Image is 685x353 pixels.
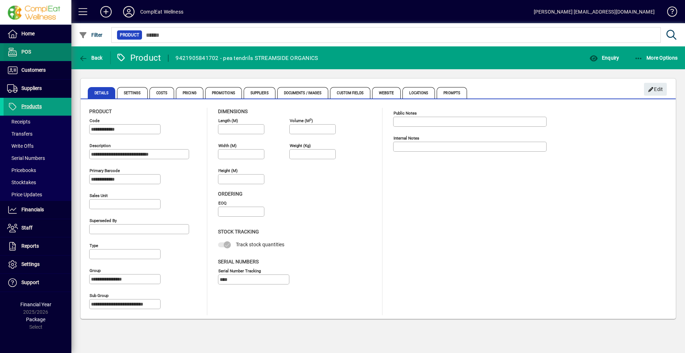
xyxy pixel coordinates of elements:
button: Filter [77,29,105,41]
span: Back [79,55,103,61]
span: Product [89,109,112,114]
mat-label: Group [90,268,101,273]
a: Reports [4,237,71,255]
mat-label: Superseded by [90,218,117,223]
mat-label: EOQ [218,201,227,206]
span: Stocktakes [7,180,36,185]
span: Website [372,87,401,99]
span: Financials [21,207,44,212]
span: Dimensions [218,109,248,114]
mat-label: Code [90,118,100,123]
span: Track stock quantities [236,242,284,247]
a: Receipts [4,116,71,128]
span: Reports [21,243,39,249]
span: Products [21,104,42,109]
div: 9421905841702 - pea tendrils STREAMSIDE ORGANICS [176,52,318,64]
a: Pricebooks [4,164,71,176]
button: Profile [117,5,140,18]
button: Edit [644,83,667,96]
mat-label: Weight (Kg) [290,143,311,148]
mat-label: Serial Number tracking [218,268,261,273]
span: Financial Year [20,302,51,307]
mat-label: Sales unit [90,193,108,198]
a: Transfers [4,128,71,140]
span: Pricebooks [7,167,36,173]
span: Serial Numbers [7,155,45,161]
span: Home [21,31,35,36]
span: POS [21,49,31,55]
mat-label: Height (m) [218,168,238,173]
span: Prompts [437,87,467,99]
a: Support [4,274,71,292]
span: Promotions [205,87,242,99]
span: Settings [117,87,148,99]
mat-label: Public Notes [394,111,417,116]
span: Write Offs [7,143,34,149]
span: Pricing [176,87,203,99]
span: Receipts [7,119,30,125]
button: Back [77,51,105,64]
mat-label: Primary barcode [90,168,120,173]
span: Details [88,87,115,99]
sup: 3 [310,117,311,121]
button: Enquiry [588,51,621,64]
a: Settings [4,256,71,273]
div: Product [116,52,161,64]
span: Suppliers [244,87,275,99]
span: Transfers [7,131,32,137]
a: POS [4,43,71,61]
mat-label: Sub group [90,293,108,298]
span: Enquiry [589,55,619,61]
span: Edit [648,84,663,95]
a: Knowledge Base [662,1,676,25]
span: Documents / Images [277,87,329,99]
a: Stocktakes [4,176,71,188]
span: Suppliers [21,85,42,91]
a: Staff [4,219,71,237]
span: More Options [634,55,678,61]
a: Home [4,25,71,43]
span: Filter [79,32,103,38]
span: Ordering [218,191,243,197]
a: Customers [4,61,71,79]
a: Price Updates [4,188,71,201]
mat-label: Width (m) [218,143,237,148]
app-page-header-button: Back [71,51,111,64]
span: Staff [21,225,32,231]
mat-label: Internal Notes [394,136,419,141]
span: Support [21,279,39,285]
span: Customers [21,67,46,73]
span: Settings [21,261,40,267]
span: Locations [402,87,435,99]
a: Suppliers [4,80,71,97]
span: Price Updates [7,192,42,197]
div: [PERSON_NAME] [EMAIL_ADDRESS][DOMAIN_NAME] [534,6,655,17]
span: Costs [149,87,174,99]
mat-label: Type [90,243,98,248]
button: Add [95,5,117,18]
mat-label: Volume (m ) [290,118,313,123]
a: Serial Numbers [4,152,71,164]
mat-label: Length (m) [218,118,238,123]
mat-label: Description [90,143,111,148]
a: Write Offs [4,140,71,152]
span: Custom Fields [330,87,370,99]
span: Package [26,317,45,322]
a: Financials [4,201,71,219]
span: Product [120,31,139,39]
button: More Options [633,51,680,64]
span: Serial Numbers [218,259,259,264]
div: ComplEat Wellness [140,6,183,17]
span: Stock Tracking [218,229,259,235]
